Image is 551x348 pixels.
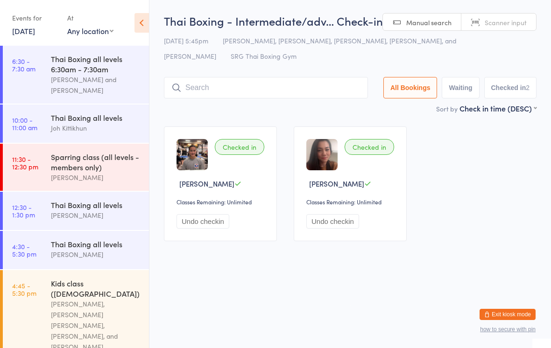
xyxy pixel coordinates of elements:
[12,282,36,297] time: 4:45 - 5:30 pm
[51,200,141,210] div: Thai Boxing all levels
[12,26,35,36] a: [DATE]
[3,104,149,143] a: 10:00 -11:00 amThai Boxing all levelsJoh Kittikhun
[164,77,368,98] input: Search
[12,10,58,26] div: Events for
[231,51,297,61] span: SRG Thai Boxing Gym
[3,192,149,230] a: 12:30 -1:30 pmThai Boxing all levels[PERSON_NAME]
[51,152,141,172] div: Sparring class (all levels - members only)
[51,249,141,260] div: [PERSON_NAME]
[12,155,38,170] time: 11:30 - 12:30 pm
[306,214,359,229] button: Undo checkin
[179,179,234,188] span: [PERSON_NAME]
[51,123,141,133] div: Joh Kittikhun
[12,203,35,218] time: 12:30 - 1:30 pm
[177,139,208,170] img: image1755500942.png
[12,57,35,72] time: 6:30 - 7:30 am
[51,74,141,96] div: [PERSON_NAME] and [PERSON_NAME]
[164,36,208,45] span: [DATE] 5:45pm
[67,26,113,36] div: Any location
[306,139,338,170] img: image1757127948.png
[526,84,530,91] div: 2
[406,18,452,27] span: Manual search
[485,18,527,27] span: Scanner input
[51,239,141,249] div: Thai Boxing all levels
[51,278,141,299] div: Kids class ([DEMOGRAPHIC_DATA])
[51,112,141,123] div: Thai Boxing all levels
[480,309,536,320] button: Exit kiosk mode
[345,139,394,155] div: Checked in
[164,36,457,61] span: [PERSON_NAME], [PERSON_NAME], [PERSON_NAME], [PERSON_NAME], and [PERSON_NAME]
[3,46,149,104] a: 6:30 -7:30 amThai Boxing all levels 6:30am - 7:30am[PERSON_NAME] and [PERSON_NAME]
[436,104,458,113] label: Sort by
[3,231,149,269] a: 4:30 -5:30 pmThai Boxing all levels[PERSON_NAME]
[12,243,36,258] time: 4:30 - 5:30 pm
[12,116,37,131] time: 10:00 - 11:00 am
[383,77,438,98] button: All Bookings
[309,179,364,188] span: [PERSON_NAME]
[51,172,141,183] div: [PERSON_NAME]
[67,10,113,26] div: At
[164,13,537,28] h2: Thai Boxing - Intermediate/adv… Check-in
[306,198,397,206] div: Classes Remaining: Unlimited
[484,77,537,98] button: Checked in2
[177,198,267,206] div: Classes Remaining: Unlimited
[177,214,229,229] button: Undo checkin
[51,54,141,74] div: Thai Boxing all levels 6:30am - 7:30am
[480,326,536,333] button: how to secure with pin
[215,139,264,155] div: Checked in
[459,103,537,113] div: Check in time (DESC)
[442,77,479,98] button: Waiting
[51,210,141,221] div: [PERSON_NAME]
[3,144,149,191] a: 11:30 -12:30 pmSparring class (all levels - members only)[PERSON_NAME]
